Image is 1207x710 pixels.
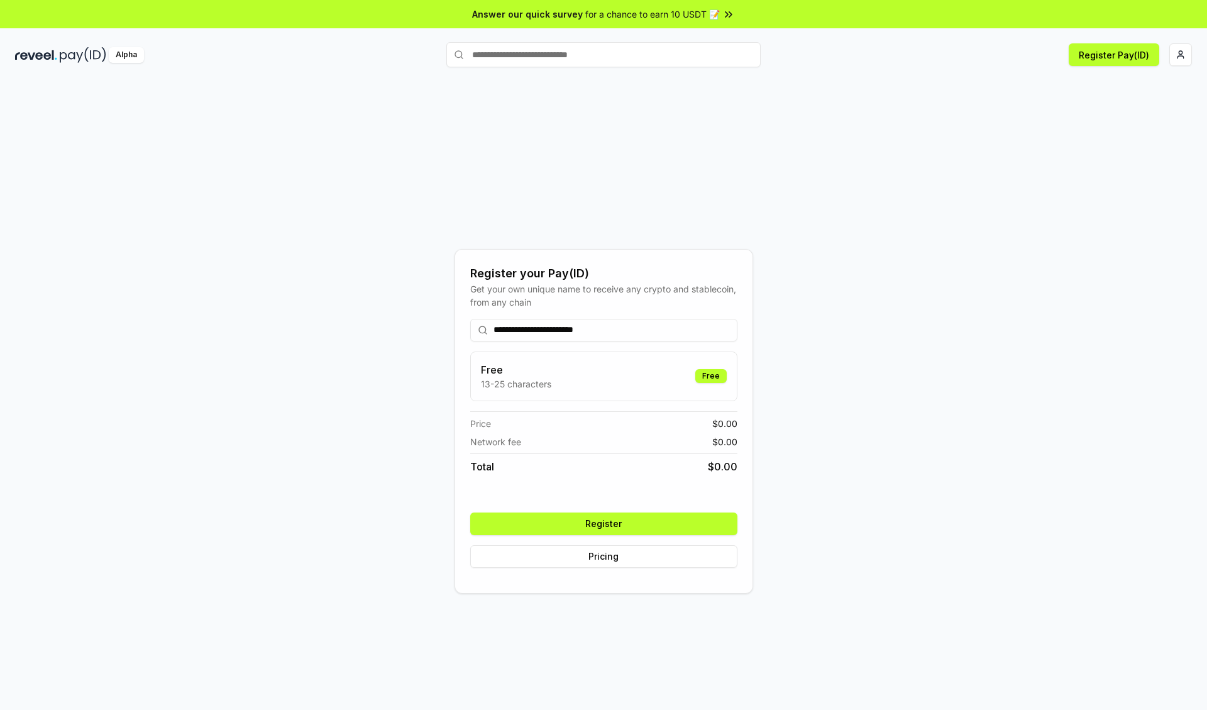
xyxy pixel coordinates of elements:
[481,362,551,377] h3: Free
[695,369,727,383] div: Free
[470,435,521,448] span: Network fee
[470,265,737,282] div: Register your Pay(ID)
[470,282,737,309] div: Get your own unique name to receive any crypto and stablecoin, from any chain
[15,47,57,63] img: reveel_dark
[708,459,737,474] span: $ 0.00
[470,545,737,568] button: Pricing
[712,435,737,448] span: $ 0.00
[60,47,106,63] img: pay_id
[712,417,737,430] span: $ 0.00
[470,459,494,474] span: Total
[470,513,737,535] button: Register
[585,8,720,21] span: for a chance to earn 10 USDT 📝
[472,8,583,21] span: Answer our quick survey
[109,47,144,63] div: Alpha
[1069,43,1159,66] button: Register Pay(ID)
[470,417,491,430] span: Price
[481,377,551,391] p: 13-25 characters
